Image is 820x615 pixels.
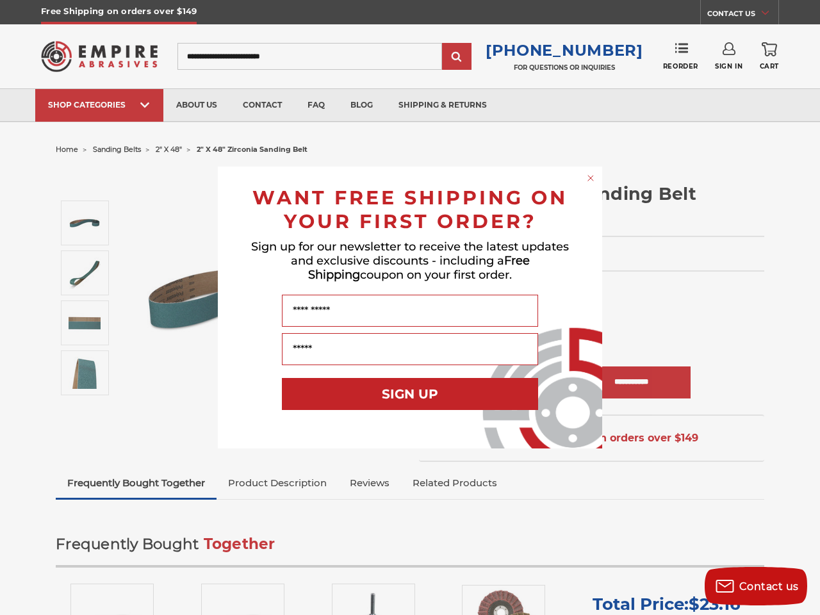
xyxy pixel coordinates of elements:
[252,186,568,233] span: WANT FREE SHIPPING ON YOUR FIRST ORDER?
[584,172,597,184] button: Close dialog
[251,240,569,282] span: Sign up for our newsletter to receive the latest updates and exclusive discounts - including a co...
[705,567,807,605] button: Contact us
[739,580,799,593] span: Contact us
[308,254,530,282] span: Free Shipping
[282,378,538,410] button: SIGN UP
